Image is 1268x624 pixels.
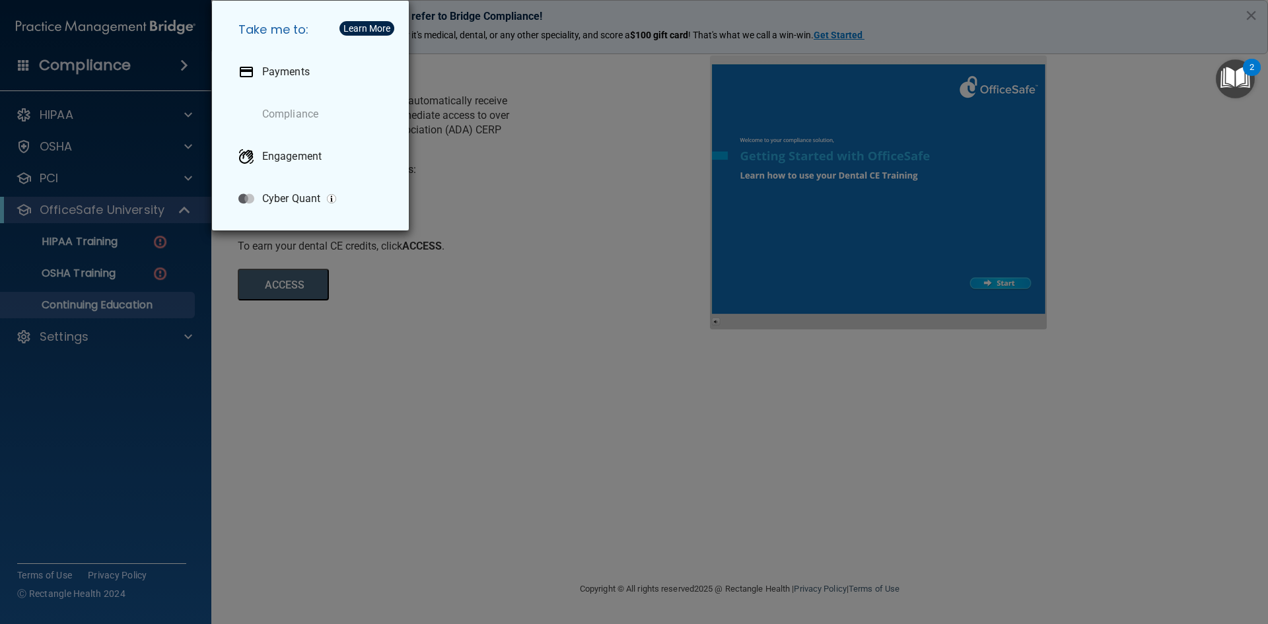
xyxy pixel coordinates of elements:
a: Cyber Quant [228,180,398,217]
p: Engagement [262,150,322,163]
h5: Take me to: [228,11,398,48]
p: Payments [262,65,310,79]
button: Open Resource Center, 2 new notifications [1216,59,1255,98]
a: Engagement [228,138,398,175]
button: Learn More [339,21,394,36]
p: Cyber Quant [262,192,320,205]
a: Compliance [228,96,398,133]
div: Learn More [343,24,390,33]
div: 2 [1250,67,1254,85]
a: Payments [228,53,398,90]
